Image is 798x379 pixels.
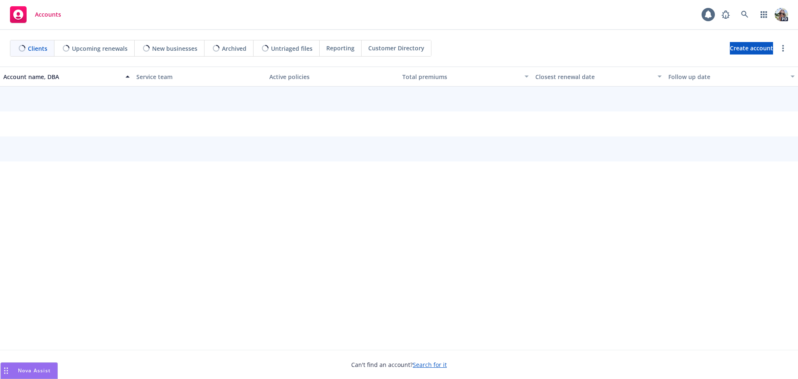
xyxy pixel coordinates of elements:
button: Closest renewal date [532,67,665,87]
span: Nova Assist [18,367,51,374]
span: Create account [730,40,773,56]
a: Report a Bug [717,6,734,23]
button: Service team [133,67,266,87]
div: Service team [136,72,263,81]
button: Total premiums [399,67,532,87]
span: Customer Directory [368,44,424,52]
div: Drag to move [1,363,11,379]
a: Create account [730,42,773,54]
button: Follow up date [665,67,798,87]
span: Reporting [326,44,355,52]
div: Closest renewal date [535,72,653,81]
button: Nova Assist [0,362,58,379]
button: Active policies [266,67,399,87]
div: Follow up date [668,72,786,81]
div: Account name, DBA [3,72,121,81]
a: Search [736,6,753,23]
span: Clients [28,44,47,53]
span: Untriaged files [271,44,313,53]
a: more [778,43,788,53]
div: Active policies [269,72,396,81]
a: Accounts [7,3,64,26]
a: Search for it [413,361,447,369]
span: Upcoming renewals [72,44,128,53]
span: Accounts [35,11,61,18]
div: Total premiums [402,72,520,81]
img: photo [775,8,788,21]
span: Archived [222,44,246,53]
span: New businesses [152,44,197,53]
a: Switch app [756,6,772,23]
span: Can't find an account? [351,360,447,369]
